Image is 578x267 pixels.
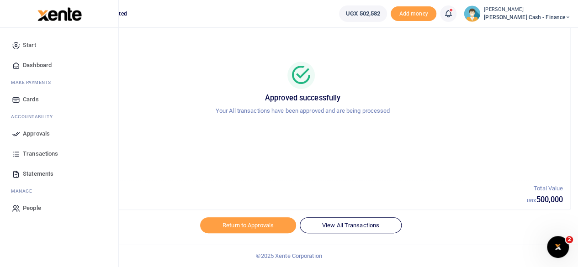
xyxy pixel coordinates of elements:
iframe: Intercom live chat [547,236,569,258]
p: Your All transactions have been approved and are being processed [46,106,559,116]
span: Approvals [23,129,50,138]
p: Total Transactions [42,184,527,194]
a: People [7,198,111,218]
li: M [7,75,111,89]
span: 2 [566,236,573,243]
span: countability [18,113,53,120]
a: Return to Approvals [200,217,296,233]
span: Dashboard [23,61,52,70]
small: [PERSON_NAME] [484,6,571,14]
span: Start [23,41,36,50]
span: Transactions [23,149,58,158]
a: Cards [7,89,111,110]
a: profile-user [PERSON_NAME] [PERSON_NAME] Cash - Finance [464,5,571,22]
h5: 1 [42,195,527,204]
a: Dashboard [7,55,111,75]
a: Start [7,35,111,55]
li: M [7,184,111,198]
span: UGX 502,582 [346,9,380,18]
h5: 500,000 [527,195,563,204]
a: Statements [7,164,111,184]
a: UGX 502,582 [339,5,387,22]
span: Cards [23,95,39,104]
h5: Approved successfully [46,94,559,103]
span: Add money [391,6,436,21]
a: Add money [391,10,436,16]
span: People [23,204,41,213]
p: Total Value [527,184,563,194]
small: UGX [527,198,536,203]
span: ake Payments [16,79,51,86]
img: profile-user [464,5,480,22]
li: Ac [7,110,111,124]
img: logo-large [37,7,82,21]
li: Wallet ballance [335,5,391,22]
li: Toup your wallet [391,6,436,21]
a: logo-small logo-large logo-large [37,10,82,17]
span: anage [16,188,32,194]
a: Transactions [7,144,111,164]
a: Approvals [7,124,111,144]
span: Statements [23,169,53,178]
a: View All Transactions [300,217,402,233]
span: [PERSON_NAME] Cash - Finance [484,13,571,21]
